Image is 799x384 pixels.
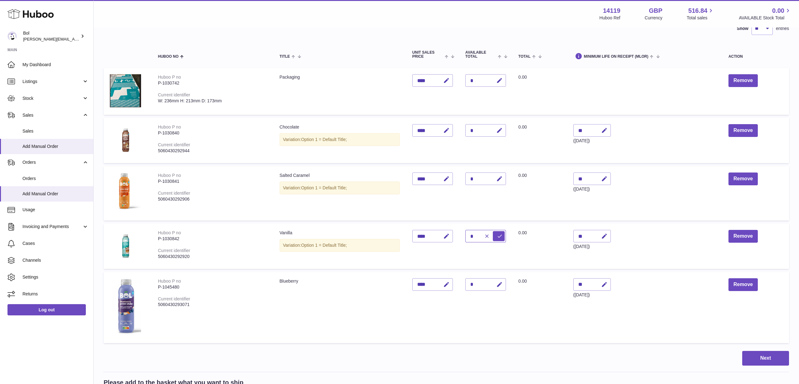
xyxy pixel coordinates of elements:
span: Huboo no [158,55,179,59]
a: 516.84 Total sales [687,7,714,21]
span: entries [776,26,789,32]
span: 0.00 [518,124,527,129]
td: Vanilla [273,224,406,269]
div: Huboo P no [158,124,181,129]
span: Listings [22,79,82,85]
span: Orders [22,159,82,165]
div: Variation: [280,182,400,194]
div: Huboo Ref [600,15,620,21]
span: Returns [22,291,89,297]
td: Chocolate [273,118,406,163]
button: Remove [728,173,758,185]
span: 0.00 [518,173,527,178]
span: 0.00 [772,7,784,15]
div: Currency [645,15,663,21]
span: Sales [22,112,82,118]
div: P-1030742 [158,80,267,86]
td: Salted Caramel [273,166,406,221]
button: Remove [728,74,758,87]
div: 5060430292944 [158,148,267,154]
span: Cases [22,241,89,246]
span: Sales [22,128,89,134]
span: Invoicing and Payments [22,224,82,230]
a: Log out [7,304,86,315]
img: Scott.Sutcliffe@bolfoods.com [7,32,17,41]
span: Usage [22,207,89,213]
span: AVAILABLE Total [465,51,496,59]
div: W: 236mm H: 213mm D: 173mm [158,98,267,104]
div: ([DATE]) [573,138,611,144]
span: Unit Sales Price [412,51,443,59]
td: Packaging [273,68,406,115]
div: ([DATE]) [573,186,611,192]
a: 0.00 AVAILABLE Stock Total [739,7,792,21]
div: Current identifier [158,92,190,97]
div: P-1030842 [158,236,267,242]
img: Salted Caramel [110,173,141,213]
div: 5060430292906 [158,196,267,202]
label: Show [737,26,748,32]
div: Variation: [280,239,400,252]
span: 516.84 [688,7,707,15]
div: Huboo P no [158,230,181,235]
div: P-1030841 [158,178,267,184]
span: 0.00 [518,75,527,80]
span: Add Manual Order [22,191,89,197]
div: Huboo P no [158,173,181,178]
span: Stock [22,95,82,101]
div: P-1045480 [158,284,267,290]
span: Settings [22,274,89,280]
span: Total sales [687,15,714,21]
div: Variation: [280,133,400,146]
div: 5060430293071 [158,302,267,308]
div: Bol [23,30,79,42]
div: Huboo P no [158,279,181,284]
span: Total [518,55,531,59]
span: Add Manual Order [22,143,89,149]
span: [PERSON_NAME][EMAIL_ADDRESS][PERSON_NAME][DOMAIN_NAME] [23,36,159,41]
img: Chocolate [110,124,141,155]
div: P-1030840 [158,130,267,136]
span: Option 1 = Default Title; [301,137,347,142]
div: Current identifier [158,296,190,301]
div: ([DATE]) [573,244,611,250]
span: Title [280,55,290,59]
span: Orders [22,176,89,182]
span: Option 1 = Default Title; [301,243,347,248]
button: Remove [728,230,758,243]
img: Packaging [110,74,141,107]
button: Remove [728,124,758,137]
button: Remove [728,278,758,291]
span: 0.00 [518,230,527,235]
div: Current identifier [158,142,190,147]
span: Minimum Life On Receipt (MLOR) [584,55,649,59]
div: Action [728,55,783,59]
span: AVAILABLE Stock Total [739,15,792,21]
img: Blueberry [110,278,141,335]
div: Current identifier [158,191,190,196]
div: Current identifier [158,248,190,253]
button: Next [742,351,789,366]
strong: GBP [649,7,662,15]
span: Channels [22,257,89,263]
span: My Dashboard [22,62,89,68]
strong: 14119 [603,7,620,15]
div: 5060430292920 [158,254,267,260]
img: Vanilla [110,230,141,261]
div: Huboo P no [158,75,181,80]
span: Option 1 = Default Title; [301,185,347,190]
td: Blueberry [273,272,406,343]
div: ([DATE]) [573,292,611,298]
span: 0.00 [518,279,527,284]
